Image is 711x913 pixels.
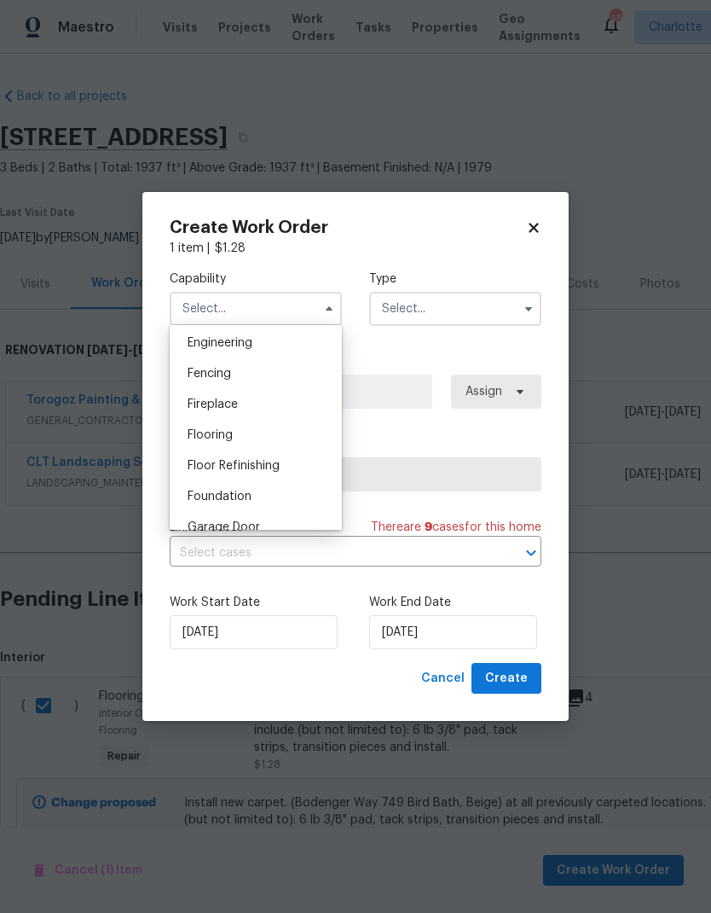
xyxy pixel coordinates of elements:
[465,383,502,400] span: Assign
[414,663,471,695] button: Cancel
[170,353,541,370] label: Work Order Manager
[369,615,537,649] input: M/D/YYYY
[485,668,528,689] span: Create
[170,436,541,453] label: Trade Partner
[188,521,260,533] span: Garage Door
[369,292,541,326] input: Select...
[170,219,526,236] h2: Create Work Order
[184,466,527,483] span: Select trade partner
[369,270,541,288] label: Type
[215,242,246,254] span: $ 1.28
[188,337,252,349] span: Engineering
[188,491,251,503] span: Foundation
[421,668,465,689] span: Cancel
[188,368,231,380] span: Fencing
[170,240,541,257] div: 1 item |
[369,594,541,611] label: Work End Date
[518,299,539,319] button: Show options
[319,299,339,319] button: Hide options
[170,594,342,611] label: Work Start Date
[188,398,238,410] span: Fireplace
[170,615,338,649] input: M/D/YYYY
[188,429,233,441] span: Flooring
[188,460,280,472] span: Floor Refinishing
[371,519,541,536] span: There are case s for this home
[519,541,543,565] button: Open
[170,270,342,288] label: Capability
[170,540,494,567] input: Select cases
[471,663,541,695] button: Create
[170,292,342,326] input: Select...
[425,521,432,533] span: 9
